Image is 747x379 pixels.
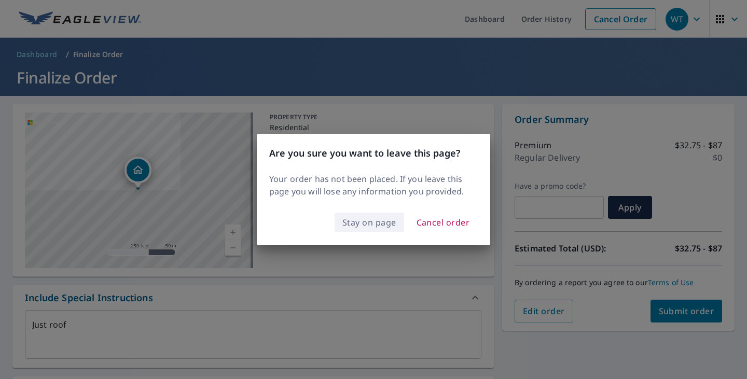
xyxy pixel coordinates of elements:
button: Stay on page [335,213,404,232]
span: Cancel order [417,215,470,230]
span: Stay on page [342,215,396,230]
h3: Are you sure you want to leave this page? [269,146,478,160]
button: Cancel order [408,212,478,233]
p: Your order has not been placed. If you leave this page you will lose any information you provided. [269,173,478,198]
